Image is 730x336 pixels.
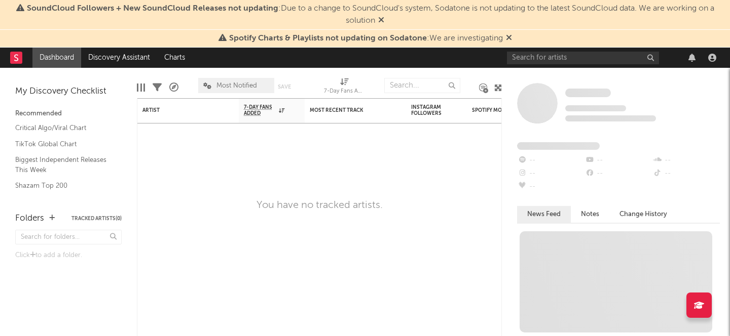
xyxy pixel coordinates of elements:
input: Search for artists [507,52,659,64]
a: Dashboard [32,48,81,68]
div: You have no tracked artists. [257,199,383,212]
span: Dismiss [506,34,512,43]
div: 7-Day Fans Added (7-Day Fans Added) [324,73,364,102]
input: Search... [384,78,460,93]
button: Save [278,84,291,90]
span: : Due to a change to SoundCloud's system, Sodatone is not updating to the latest SoundCloud data.... [27,5,714,25]
span: : We are investigating [229,34,503,43]
div: Instagram Followers [411,104,447,116]
input: Search for folders... [15,230,122,244]
button: Notes [571,206,609,223]
a: Biggest Independent Releases This Week [15,154,112,175]
a: Some Artist [565,88,611,98]
span: Fans Added by Platform [517,142,600,150]
div: Folders [15,213,44,225]
span: Some Artist [565,89,611,97]
span: 7-Day Fans Added [244,104,276,116]
a: Discovery Assistant [81,48,157,68]
div: A&R Pipeline [169,73,178,102]
button: News Feed [517,206,571,223]
div: -- [517,180,585,193]
div: -- [585,167,652,180]
div: Click to add a folder. [15,249,122,262]
div: Filters [153,73,162,102]
span: Spotify Charts & Playlists not updating on Sodatone [229,34,427,43]
span: Tracking Since: [DATE] [565,105,626,111]
span: Dismiss [378,17,384,25]
button: Change History [609,206,677,223]
div: Recommended [15,108,122,120]
button: Tracked Artists(0) [71,216,122,221]
div: -- [517,154,585,167]
a: Shazam Top 200 [15,180,112,191]
div: -- [517,167,585,180]
div: -- [585,154,652,167]
div: -- [652,167,720,180]
div: Spotify Monthly Listeners [472,107,548,113]
span: 0 fans last week [565,115,656,121]
div: Edit Columns [137,73,145,102]
div: Artist [142,107,218,113]
div: 7-Day Fans Added (7-Day Fans Added) [324,86,364,98]
a: Critical Algo/Viral Chart [15,122,112,134]
span: Most Notified [216,82,257,89]
div: -- [652,154,720,167]
span: SoundCloud Followers + New SoundCloud Releases not updating [27,5,278,13]
a: Charts [157,48,192,68]
div: Most Recent Track [310,107,386,113]
a: TikTok Global Chart [15,139,112,150]
div: My Discovery Checklist [15,86,122,98]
